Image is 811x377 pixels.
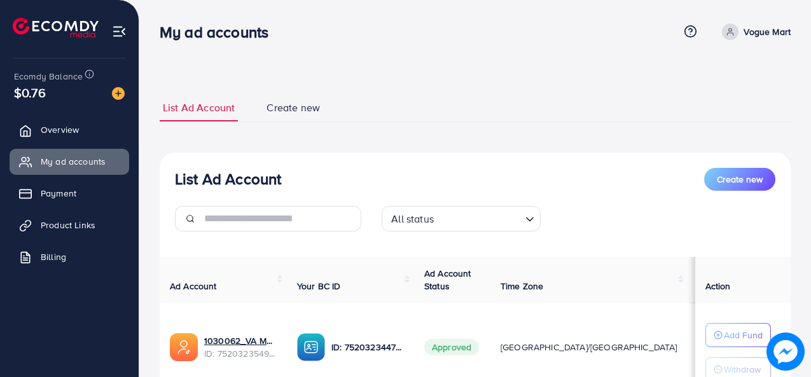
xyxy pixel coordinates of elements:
img: menu [112,24,127,39]
span: All status [389,210,436,228]
a: My ad accounts [10,149,129,174]
img: image [766,332,805,371]
a: Payment [10,181,129,206]
p: Add Fund [724,327,763,343]
h3: List Ad Account [175,170,281,188]
span: Billing [41,250,66,263]
span: Create new [267,100,320,115]
a: Overview [10,117,129,142]
img: logo [13,18,99,38]
a: 1030062_VA Mart_1750961786112 [204,334,277,347]
p: Vogue Mart [744,24,791,39]
h3: My ad accounts [160,23,279,41]
span: Time Zone [501,280,543,292]
button: Create new [704,168,775,191]
span: $0.76 [14,83,46,102]
div: Search for option [382,206,541,231]
span: Payment [41,187,76,200]
span: List Ad Account [163,100,235,115]
span: Product Links [41,219,95,231]
input: Search for option [438,207,520,228]
img: image [112,87,125,100]
span: Action [705,280,731,292]
span: Approved [424,339,479,355]
img: ic-ba-acc.ded83a64.svg [297,333,325,361]
span: My ad accounts [41,155,106,168]
span: [GEOGRAPHIC_DATA]/[GEOGRAPHIC_DATA] [501,341,677,353]
p: ID: 7520323447080386577 [331,339,404,355]
img: ic-ads-acc.e4c84228.svg [170,333,198,361]
a: Vogue Mart [717,24,791,40]
span: ID: 7520323549103292433 [204,347,277,360]
span: Ad Account [170,280,217,292]
span: Your BC ID [297,280,341,292]
a: Product Links [10,212,129,238]
span: Create new [717,173,763,186]
span: Ad Account Status [424,267,471,292]
div: <span class='underline'>1030062_VA Mart_1750961786112</span></br>7520323549103292433 [204,334,277,360]
span: Ecomdy Balance [14,70,83,83]
a: Billing [10,244,129,270]
span: Overview [41,123,79,136]
button: Add Fund [705,323,771,347]
p: Withdraw [724,362,761,377]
